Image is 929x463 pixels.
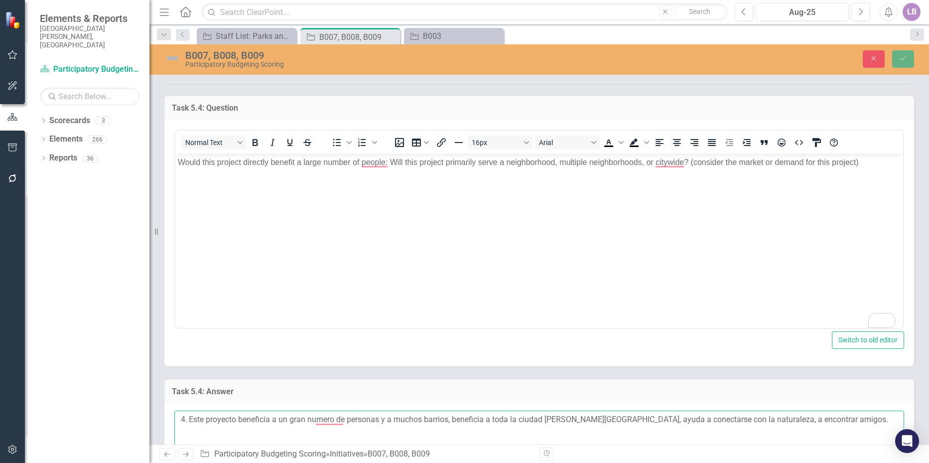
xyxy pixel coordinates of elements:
small: [GEOGRAPHIC_DATA][PERSON_NAME], [GEOGRAPHIC_DATA] [40,24,139,49]
button: Align right [686,136,703,150]
button: Align left [651,136,668,150]
div: Participatory Budgeting Scoring [185,61,584,68]
button: Table [408,136,432,150]
button: Increase indent [738,136,755,150]
div: Aug-25 [760,6,846,18]
span: Normal Text [185,139,234,147]
button: Insert/edit link [433,136,450,150]
h3: Task 5.4: Question [172,104,907,113]
a: Scorecards [49,115,90,127]
button: Insert image [391,136,408,150]
div: Open Intercom Messenger [895,429,919,453]
img: ClearPoint Strategy [4,10,23,29]
button: Underline [281,136,298,150]
a: Participatory Budgeting Scoring [40,64,139,75]
a: Participatory Budgeting Scoring [214,449,326,459]
button: Justify [703,136,720,150]
button: Horizontal line [450,136,467,150]
button: HTML Editor [791,136,807,150]
button: Emojis [773,136,790,150]
button: Switch to old editor [832,331,904,349]
div: Text color Black [600,136,625,150]
div: B003 [423,30,501,42]
iframe: Rich Text Area [175,154,903,328]
div: B007, B008, B009 [185,50,584,61]
button: LB [903,3,921,21]
button: Font size 16px [468,136,532,150]
button: Align center [668,136,685,150]
input: Search Below... [40,88,139,105]
h3: Task 5.4: Answer [172,387,907,396]
div: B007, B008, B009 [368,449,430,459]
button: Search [675,5,725,19]
div: » » [200,449,531,460]
a: B003 [406,30,501,42]
div: Staff List: Parks and Recreation (Spanish) [216,30,294,42]
a: Elements [49,134,83,145]
span: 16px [472,139,521,147]
button: Aug-25 [756,3,849,21]
input: Search ClearPoint... [202,3,727,21]
div: Bullet list [328,136,353,150]
img: Not Defined [164,50,180,66]
span: Arial [539,139,588,147]
span: Search [689,7,710,15]
button: Decrease indent [721,136,738,150]
button: Strikethrough [299,136,316,150]
a: Staff List: Parks and Recreation (Spanish) [199,30,294,42]
button: Italic [264,136,281,150]
a: Reports [49,153,77,164]
div: 36 [82,154,98,162]
div: Background color Black [626,136,651,150]
a: Initiatives [330,449,364,459]
div: Numbered list [354,136,379,150]
button: CSS Editor [808,136,825,150]
button: Font Arial [535,136,600,150]
button: Block Normal Text [181,136,246,150]
span: Elements & Reports [40,12,139,24]
div: B007, B008, B009 [319,31,398,43]
button: Blockquote [756,136,773,150]
div: 3 [95,116,111,125]
div: 266 [88,135,107,144]
button: Bold [247,136,264,150]
button: Help [825,136,842,150]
